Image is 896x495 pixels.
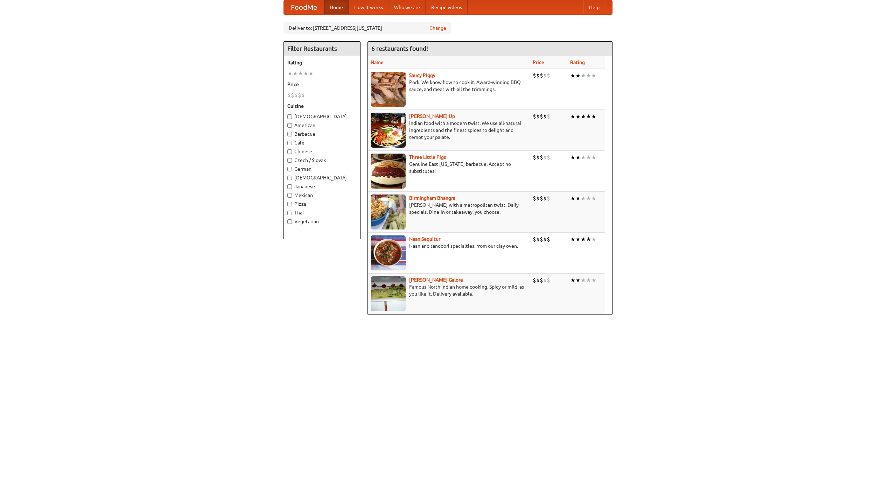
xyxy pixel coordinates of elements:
[287,132,292,136] input: Barbecue
[287,81,357,88] h5: Price
[287,184,292,189] input: Japanese
[287,70,293,77] li: ★
[324,0,349,14] a: Home
[287,114,292,119] input: [DEMOGRAPHIC_DATA]
[536,195,540,202] li: $
[533,235,536,243] li: $
[586,154,591,161] li: ★
[543,113,547,120] li: $
[583,0,605,14] a: Help
[540,276,543,284] li: $
[575,235,581,243] li: ★
[409,72,435,78] a: Saucy Piggy
[371,242,527,249] p: Naan and tandoori specialties, from our clay oven.
[570,154,575,161] li: ★
[581,195,586,202] li: ★
[591,235,596,243] li: ★
[371,161,527,175] p: Genuine East [US_STATE] barbecue. Accept no substitutes!
[543,72,547,79] li: $
[287,113,357,120] label: [DEMOGRAPHIC_DATA]
[371,154,406,189] img: littlepigs.jpg
[586,113,591,120] li: ★
[575,113,581,120] li: ★
[586,235,591,243] li: ★
[287,219,292,224] input: Vegetarian
[575,72,581,79] li: ★
[287,123,292,128] input: American
[287,91,291,99] li: $
[371,283,527,297] p: Famous North Indian home cooking. Spicy or mild, as you like it. Delivery available.
[547,276,550,284] li: $
[570,72,575,79] li: ★
[581,154,586,161] li: ★
[540,195,543,202] li: $
[287,174,357,181] label: [DEMOGRAPHIC_DATA]
[308,70,314,77] li: ★
[371,120,527,141] p: Indian food with a modern twist. We use all-natural ingredients and the finest spices to delight ...
[371,195,406,229] img: bhangra.jpg
[298,70,303,77] li: ★
[287,167,292,171] input: German
[294,91,298,99] li: $
[586,195,591,202] li: ★
[533,113,536,120] li: $
[586,72,591,79] li: ★
[533,195,536,202] li: $
[543,235,547,243] li: $
[586,276,591,284] li: ★
[570,195,575,202] li: ★
[409,195,455,201] a: Birmingham Bhangra
[591,195,596,202] li: ★
[287,218,357,225] label: Vegetarian
[303,70,308,77] li: ★
[540,235,543,243] li: $
[287,157,357,164] label: Czech / Slovak
[371,113,406,148] img: curryup.jpg
[575,154,581,161] li: ★
[570,113,575,120] li: ★
[536,154,540,161] li: $
[547,195,550,202] li: $
[543,154,547,161] li: $
[287,209,357,216] label: Thai
[287,122,357,129] label: American
[409,236,440,242] a: Naan Sequitur
[429,24,446,31] a: Change
[287,59,357,66] h5: Rating
[575,276,581,284] li: ★
[287,130,357,137] label: Barbecue
[283,22,451,34] div: Deliver to: [STREET_ADDRESS][US_STATE]
[287,158,292,163] input: Czech / Slovak
[287,102,357,109] h5: Cuisine
[287,200,357,207] label: Pizza
[575,195,581,202] li: ★
[543,276,547,284] li: $
[298,91,301,99] li: $
[536,113,540,120] li: $
[291,91,294,99] li: $
[371,201,527,215] p: [PERSON_NAME] with a metropolitan twist. Daily specials. Dine-in or takeaway, you choose.
[349,0,388,14] a: How it works
[409,113,455,119] b: [PERSON_NAME] Up
[543,195,547,202] li: $
[540,154,543,161] li: $
[540,113,543,120] li: $
[533,276,536,284] li: $
[581,235,586,243] li: ★
[409,277,463,283] a: [PERSON_NAME] Galore
[287,176,292,180] input: [DEMOGRAPHIC_DATA]
[287,192,357,199] label: Mexican
[581,72,586,79] li: ★
[409,154,446,160] a: Three Little Pigs
[581,113,586,120] li: ★
[581,276,586,284] li: ★
[570,235,575,243] li: ★
[371,235,406,270] img: naansequitur.jpg
[533,59,544,65] a: Price
[533,72,536,79] li: $
[591,276,596,284] li: ★
[287,193,292,198] input: Mexican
